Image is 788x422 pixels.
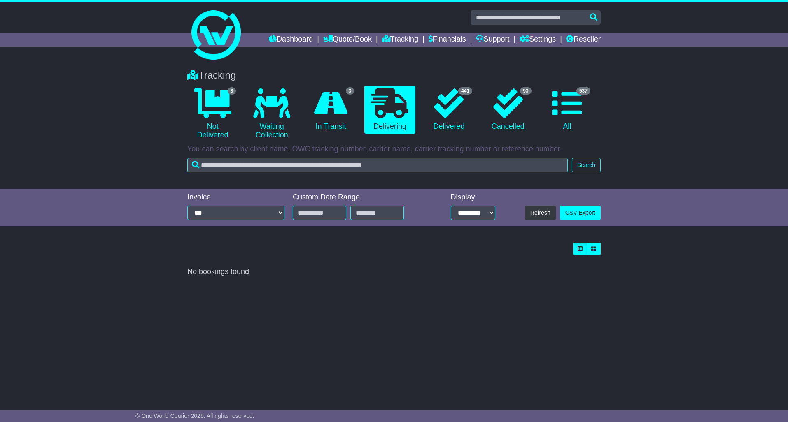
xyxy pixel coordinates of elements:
a: Reseller [566,33,601,47]
a: 537 All [542,86,592,134]
a: Settings [520,33,556,47]
a: 3 Not Delivered [187,86,238,143]
a: CSV Export [560,206,601,220]
a: Waiting Collection [246,86,297,143]
a: Delivering [364,86,415,134]
span: 93 [520,87,531,95]
span: © One World Courier 2025. All rights reserved. [135,413,254,419]
p: You can search by client name, OWC tracking number, carrier name, carrier tracking number or refe... [187,145,601,154]
div: Invoice [187,193,284,202]
button: Refresh [525,206,556,220]
span: 441 [458,87,472,95]
a: 3 In Transit [305,86,356,134]
div: No bookings found [187,267,601,276]
div: Custom Date Range [293,193,425,202]
div: Display [451,193,495,202]
a: 441 Delivered [424,86,474,134]
a: Dashboard [269,33,313,47]
a: Tracking [382,33,418,47]
a: Financials [429,33,466,47]
span: 537 [576,87,590,95]
a: Quote/Book [323,33,372,47]
a: 93 Cancelled [483,86,533,134]
button: Search [572,158,601,172]
a: Support [476,33,509,47]
div: Tracking [183,70,605,81]
span: 3 [346,87,354,95]
span: 3 [228,87,236,95]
